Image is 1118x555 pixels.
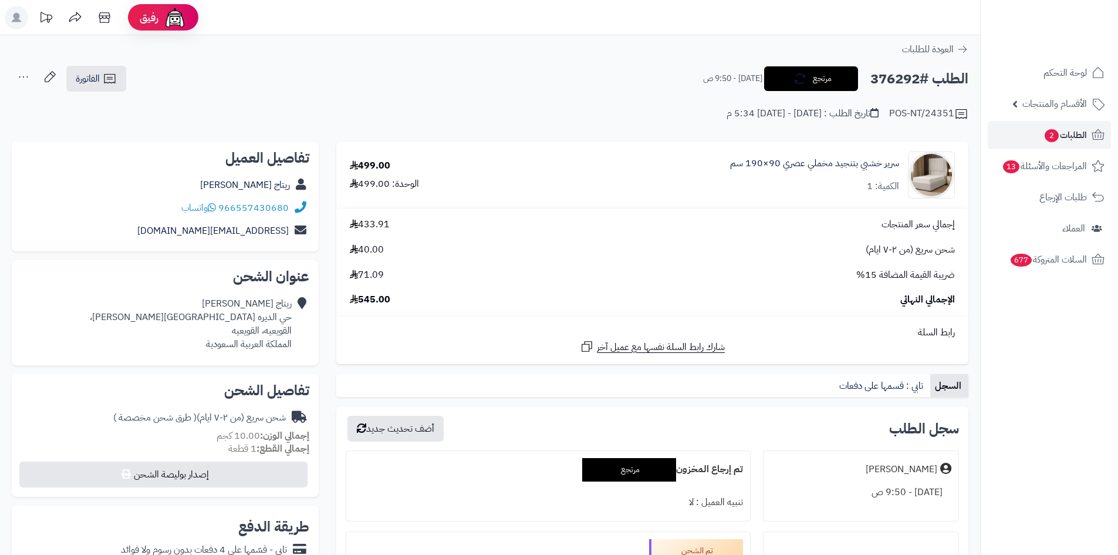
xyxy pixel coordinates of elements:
a: طلبات الإرجاع [988,183,1111,211]
div: تاريخ الطلب : [DATE] - [DATE] 5:34 م [727,107,879,120]
span: الأقسام والمنتجات [1022,96,1087,112]
div: ريتاج [PERSON_NAME] حي الديره [GEOGRAPHIC_DATA][PERSON_NAME]، القويعيه، القويعيه المملكة العربية ... [90,297,292,351]
strong: إجمالي الوزن: [260,429,309,443]
button: مرتجع [764,66,858,91]
h2: طريقة الدفع [238,520,309,534]
a: تابي : قسمها على دفعات [835,374,930,398]
span: العودة للطلبات [902,42,954,56]
span: العملاء [1062,220,1085,237]
a: 966557430680 [218,201,289,215]
span: طلبات الإرجاع [1039,189,1087,206]
img: ai-face.png [163,6,187,29]
span: 40.00 [350,243,384,257]
span: رفيق [140,11,158,25]
h2: عنوان الشحن [21,270,309,284]
small: 10.00 كجم [217,429,309,443]
div: 499.00 [350,159,390,173]
small: [DATE] - 9:50 ص [703,73,762,85]
div: [DATE] - 9:50 ص [771,481,951,504]
div: مرتجع [582,458,676,482]
span: 433.91 [350,218,390,231]
span: 13 [1002,160,1021,174]
a: المراجعات والأسئلة13 [988,152,1111,180]
a: السلات المتروكة677 [988,245,1111,274]
span: شارك رابط السلة نفسها مع عميل آخر [597,341,725,354]
strong: إجمالي القطع: [256,442,309,456]
span: 677 [1009,253,1032,267]
h2: تفاصيل الشحن [21,384,309,398]
h2: الطلب #376292 [870,67,968,91]
div: تنبيه العميل : لا [353,491,742,514]
div: [PERSON_NAME] [866,463,937,476]
a: العملاء [988,214,1111,243]
span: 2 [1044,129,1059,143]
span: ضريبة القيمة المضافة 15% [856,268,955,282]
span: ( طرق شحن مخصصة ) [113,411,197,425]
h2: تفاصيل العميل [21,151,309,165]
span: 545.00 [350,293,390,307]
div: الوحدة: 499.00 [350,177,419,191]
button: أضف تحديث جديد [347,416,444,442]
a: تحديثات المنصة [31,6,60,32]
a: [EMAIL_ADDRESS][DOMAIN_NAME] [137,224,289,238]
div: الكمية: 1 [867,180,899,193]
span: شحن سريع (من ٢-٧ ايام) [866,243,955,257]
span: المراجعات والأسئلة [1002,158,1087,174]
span: لوحة التحكم [1043,65,1087,81]
span: الإجمالي النهائي [900,293,955,307]
img: 1756211349-1-90x90.jpg [908,152,954,199]
a: سرير خشبي بتنجيد مخملي عصري 90×190 سم [730,157,899,170]
div: شحن سريع (من ٢-٧ ايام) [113,411,286,425]
a: شارك رابط السلة نفسها مع عميل آخر [580,339,725,354]
div: رابط السلة [341,326,964,339]
h3: سجل الطلب [889,422,959,436]
a: ريتاج [PERSON_NAME] [200,178,290,192]
small: 1 قطعة [228,442,309,456]
img: logo-2.png [1038,12,1107,37]
div: POS-NT/24351 [889,107,968,121]
span: إجمالي سعر المنتجات [881,218,955,231]
a: السجل [930,374,968,398]
a: واتساب [181,201,216,215]
span: 71.09 [350,268,384,282]
span: السلات المتروكة [1009,251,1087,268]
b: تم إرجاع المخزون [676,462,743,476]
a: الطلبات2 [988,121,1111,149]
span: الفاتورة [76,72,100,86]
button: إصدار بوليصة الشحن [19,462,308,487]
a: الفاتورة [66,66,126,92]
span: الطلبات [1043,127,1087,143]
a: العودة للطلبات [902,42,968,56]
a: لوحة التحكم [988,59,1111,87]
